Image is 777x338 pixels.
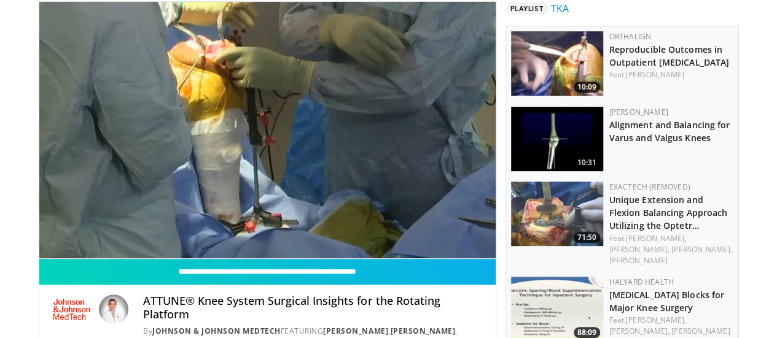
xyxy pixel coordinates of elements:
a: Exactech (REMOVED) [609,182,690,192]
div: Feat. [609,315,733,337]
a: [PERSON_NAME] [609,255,668,266]
a: [PERSON_NAME], [626,233,686,244]
a: OrthAlign [609,31,652,42]
img: 38523_0000_3.png.150x105_q85_crop-smart_upscale.jpg [511,107,603,171]
a: [PERSON_NAME] [323,326,388,336]
img: Avatar [99,294,128,324]
div: Feat. [609,69,733,80]
a: [PERSON_NAME], [609,326,670,336]
video-js: Video Player [39,2,496,259]
a: Alignment and Balancing for Varus and Valgus Knees [609,119,730,144]
a: [PERSON_NAME] [390,326,455,336]
a: [PERSON_NAME] [609,107,668,117]
a: 71:50 [511,182,603,246]
span: 10:31 [574,157,600,168]
h4: ATTUNE® Knee System Surgical Insights for the Rotating Platform [143,294,485,321]
span: 10:09 [574,82,600,93]
img: Johnson & Johnson MedTech [49,294,95,324]
span: Playlist [506,2,549,15]
a: [PERSON_NAME] [626,69,684,80]
a: TKA [551,1,569,16]
img: 1270cd3f-8d9b-4ba7-a9ca-179099d40275.150x105_q85_crop-smart_upscale.jpg [511,31,603,96]
span: 71:50 [574,232,600,243]
a: Johnson & Johnson MedTech [152,326,281,336]
a: [MEDICAL_DATA] Blocks for Major Knee Surgery [609,289,725,313]
a: 10:31 [511,107,603,171]
a: [PERSON_NAME], [626,315,686,325]
a: 10:09 [511,31,603,96]
a: [PERSON_NAME], [609,244,670,255]
div: Feat. [609,233,733,266]
a: Unique Extension and Flexion Balancing Approach Utilizing the Optetr… [609,194,728,231]
img: _uLx7NeC-FsOB8GH4xMDoxOmdtO40mAx.150x105_q85_crop-smart_upscale.jpg [511,182,603,246]
a: [PERSON_NAME] [671,326,730,336]
span: 88:09 [574,327,600,338]
a: Reproducible Outcomes in Outpatient [MEDICAL_DATA] [609,44,730,68]
a: Halyard Health [609,277,674,287]
a: [PERSON_NAME], [671,244,732,255]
